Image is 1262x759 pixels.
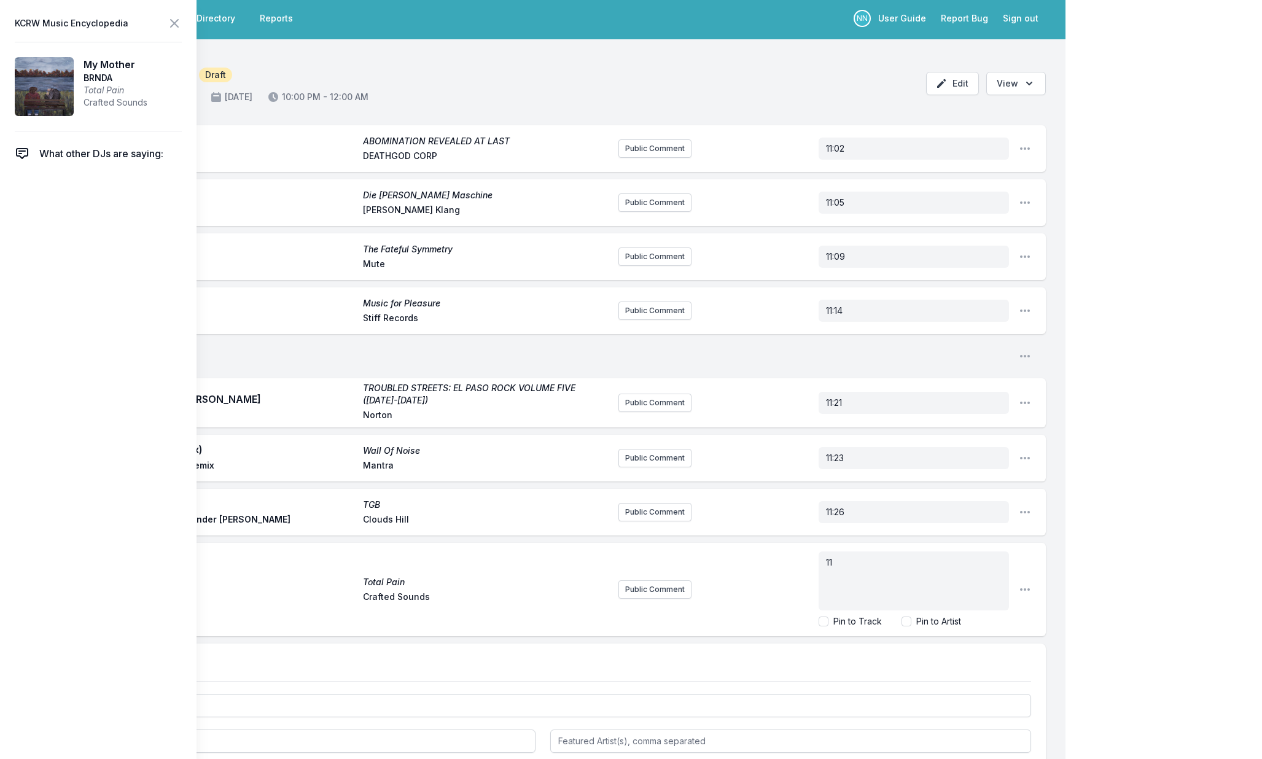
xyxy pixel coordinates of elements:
[1019,452,1031,464] button: Open playlist item options
[54,694,1031,717] input: Track Title
[986,72,1046,95] button: Open options
[826,197,844,208] span: 11:05
[363,297,608,309] span: Music for Pleasure
[267,91,368,103] span: 10:00 PM - 12:00 AM
[111,133,356,147] span: SNEAKER
[84,72,147,84] span: BRNDA
[833,615,882,628] label: Pin to Track
[363,499,608,511] span: TGB
[1019,350,1031,362] button: Open playlist item options
[210,91,252,103] span: [DATE]
[933,7,995,29] a: Report Bug
[826,143,844,154] span: 11:02
[363,135,608,147] span: ABOMINATION REVEALED AT LAST
[111,409,356,424] span: Night People
[111,459,356,474] span: Doctor Mix & The Remix
[363,382,608,407] span: TROUBLED STREETS: EL PASO ROCK VOLUME FIVE ([DATE]-[DATE])
[363,445,608,457] span: Wall Of Noise
[826,305,843,316] span: 11:14
[1019,197,1031,209] button: Open playlist item options
[995,7,1046,29] button: Sign out
[84,57,147,72] span: My Mother
[111,591,356,605] span: BRNDA
[1019,397,1031,409] button: Open playlist item options
[111,312,356,327] span: The Damned
[39,146,163,161] span: What other DJs are saying:
[363,204,608,219] span: [PERSON_NAME] Klang
[854,10,871,27] p: Nassir Nassirzadeh
[826,557,832,567] span: 11
[363,459,608,474] span: Mantra
[550,730,1032,753] input: Featured Artist(s), comma separated
[618,503,691,521] button: Public Comment
[363,189,608,201] span: Die [PERSON_NAME] Maschine
[363,591,608,605] span: Crafted Sounds
[111,295,356,309] span: Don’t Cry Wolf
[363,258,608,273] span: Mute
[111,204,356,219] span: Kraftwerk
[363,150,608,165] span: DEATHGOD CORP
[111,258,356,273] span: [PERSON_NAME]
[111,150,356,165] span: Osees
[363,312,608,327] span: Stiff Records
[826,251,845,262] span: 11:09
[618,247,691,266] button: Public Comment
[926,72,979,95] button: Edit
[618,193,691,212] button: Public Comment
[111,187,356,201] span: Das Modell
[199,68,232,82] span: Draft
[111,442,356,457] span: No Fun (Album Mix)
[618,139,691,158] button: Public Comment
[15,57,74,116] img: Total Pain
[618,449,691,467] button: Public Comment
[871,7,933,29] a: User Guide
[111,496,356,511] span: Ambiciones
[618,302,691,320] button: Public Comment
[1019,305,1031,317] button: Open playlist item options
[916,615,961,628] label: Pin to Artist
[111,241,356,255] span: Crypto Religion
[363,409,608,424] span: Norton
[363,243,608,255] span: The Fateful Symmetry
[1019,506,1031,518] button: Open playlist item options
[111,392,356,407] span: Lonely Before [PERSON_NAME]
[15,15,128,32] span: KCRW Music Encyclopedia
[363,576,608,588] span: Total Pain
[363,513,608,528] span: Clouds Hill
[618,394,691,412] button: Public Comment
[84,96,147,109] span: Crafted Sounds
[826,453,844,463] span: 11:23
[1019,142,1031,155] button: Open playlist item options
[111,513,356,528] span: [PERSON_NAME] Gender [PERSON_NAME]
[1019,251,1031,263] button: Open playlist item options
[1019,583,1031,596] button: Open playlist item options
[84,84,147,96] span: Total Pain
[108,349,1009,364] span: Break
[826,507,844,517] span: 11:26
[252,7,300,29] a: Reports
[54,730,536,753] input: Artist
[111,574,356,588] span: My Mother
[618,580,691,599] button: Public Comment
[826,397,842,408] span: 11:21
